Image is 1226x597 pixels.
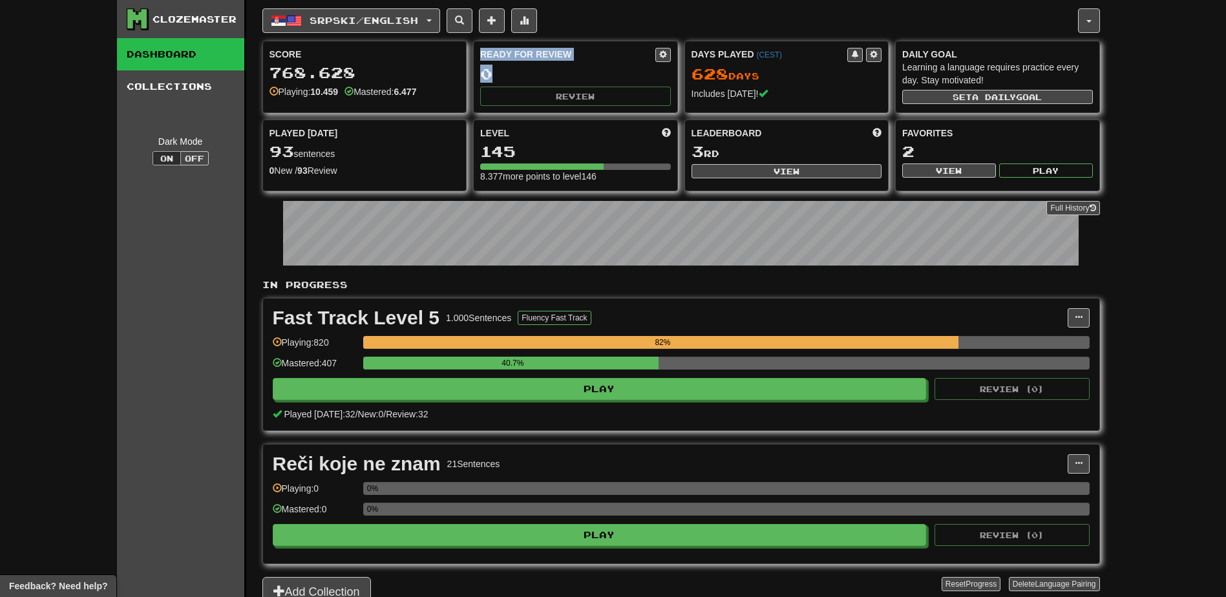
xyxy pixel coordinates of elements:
div: Ready for Review [480,48,655,61]
button: Review (0) [935,378,1090,400]
div: Reči koje ne znam [273,454,441,474]
div: 768.628 [270,65,460,81]
div: Dark Mode [127,135,235,148]
div: 40.7% [367,357,659,370]
div: Days Played [692,48,848,61]
button: Review (0) [935,524,1090,546]
div: Clozemaster [153,13,237,26]
button: View [902,163,996,178]
span: Open feedback widget [9,580,107,592]
div: 145 [480,143,671,160]
span: / [383,409,386,419]
strong: 0 [270,165,275,176]
div: Fast Track Level 5 [273,308,440,328]
div: 1.000 Sentences [446,311,511,324]
div: Playing: 0 [273,482,357,503]
div: New / Review [270,164,460,177]
p: In Progress [262,278,1100,291]
span: Played [DATE] [270,127,338,140]
button: More stats [511,8,537,33]
button: Review [480,87,671,106]
span: Played [DATE]: 32 [284,409,355,419]
div: 82% [367,336,958,349]
button: Search sentences [447,8,472,33]
div: 2 [902,143,1093,160]
span: Level [480,127,509,140]
button: Fluency Fast Track [518,311,591,325]
div: sentences [270,143,460,160]
div: 0 [480,66,671,82]
button: View [692,164,882,178]
div: Mastered: [344,85,416,98]
button: On [153,151,181,165]
span: 3 [692,142,704,160]
strong: 10.459 [310,87,338,97]
span: Leaderboard [692,127,762,140]
div: Playing: 820 [273,336,357,357]
button: DeleteLanguage Pairing [1009,577,1100,591]
span: Srpski / English [310,15,418,26]
div: Mastered: 407 [273,357,357,378]
div: Score [270,48,460,61]
div: Learning a language requires practice every day. Stay motivated! [902,61,1093,87]
strong: 6.477 [394,87,416,97]
div: 8.377 more points to level 146 [480,170,671,183]
button: Seta dailygoal [902,90,1093,104]
button: Play [273,378,927,400]
span: 93 [270,142,294,160]
span: a daily [972,92,1016,101]
button: Play [273,524,927,546]
a: Collections [117,70,244,103]
a: Full History [1046,201,1099,215]
div: 21 Sentences [447,457,500,470]
span: New: 0 [358,409,384,419]
span: Score more points to level up [662,127,671,140]
div: Daily Goal [902,48,1093,61]
button: Play [999,163,1093,178]
span: 628 [692,65,728,83]
div: Playing: [270,85,339,98]
button: Srpski/English [262,8,440,33]
button: Add sentence to collection [479,8,505,33]
span: This week in points, UTC [872,127,882,140]
span: Progress [966,580,997,589]
div: Favorites [902,127,1093,140]
span: Language Pairing [1035,580,1095,589]
strong: 93 [297,165,308,176]
button: Off [180,151,209,165]
div: rd [692,143,882,160]
a: Dashboard [117,38,244,70]
div: Mastered: 0 [273,503,357,524]
button: ResetProgress [942,577,1000,591]
span: Review: 32 [386,409,428,419]
div: Day s [692,66,882,83]
span: / [355,409,358,419]
a: (CEST) [756,50,782,59]
div: Includes [DATE]! [692,87,882,100]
